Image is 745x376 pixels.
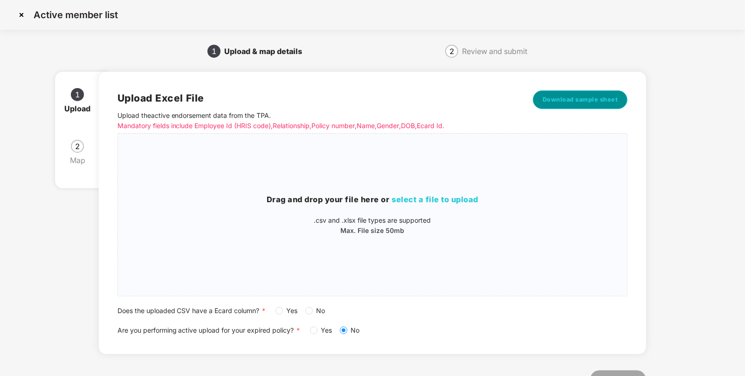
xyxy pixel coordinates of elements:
div: Are you performing active upload for your expired policy? [117,325,628,335]
span: No [313,306,329,316]
div: Does the uploaded CSV have a Ecard column? [117,306,628,316]
p: Mandatory fields include Employee Id (HRIS code), Relationship, Policy number, Name, Gender, DOB,... [117,121,500,131]
span: Yes [283,306,302,316]
span: Drag and drop your file here orselect a file to upload.csv and .xlsx file types are supportedMax.... [118,134,628,296]
span: 1 [212,48,216,55]
div: Upload [64,101,98,116]
span: Download sample sheet [543,95,618,104]
p: Max. File size 50mb [118,226,628,236]
span: 2 [449,48,454,55]
button: Download sample sheet [533,90,628,109]
p: Active member list [34,9,118,21]
img: svg+xml;base64,PHN2ZyBpZD0iQ3Jvc3MtMzJ4MzIiIHhtbG5zPSJodHRwOi8vd3d3LnczLm9yZy8yMDAwL3N2ZyIgd2lkdG... [14,7,29,22]
div: Map [70,153,93,168]
p: .csv and .xlsx file types are supported [118,215,628,226]
p: Upload the active endorsement data from the TPA . [117,110,500,131]
div: Upload & map details [224,44,310,59]
div: Review and submit [462,44,527,59]
span: 2 [75,143,80,150]
h3: Drag and drop your file here or [118,194,628,206]
span: 1 [75,91,80,98]
h2: Upload Excel File [117,90,500,106]
span: Yes [317,325,336,335]
span: No [347,325,364,335]
span: select a file to upload [392,195,479,204]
